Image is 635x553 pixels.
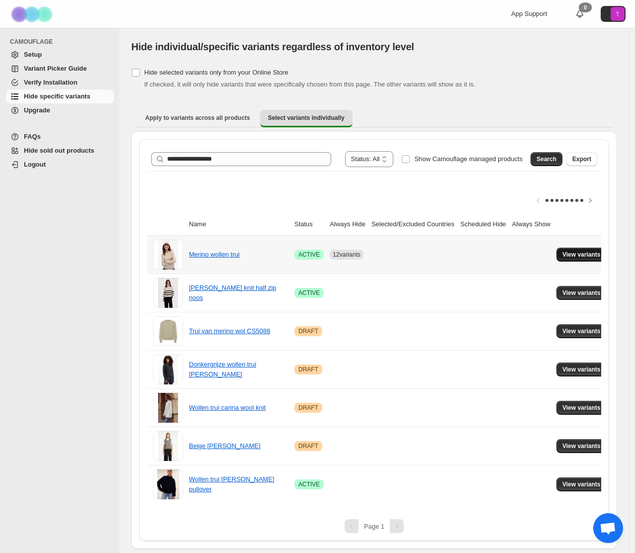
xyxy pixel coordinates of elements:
a: Setup [6,48,114,62]
button: View variants [556,324,607,338]
button: Scroll table right one column [583,193,597,207]
span: Avatar with initials T [611,7,625,21]
span: ACTIVE [298,251,320,259]
img: Camouflage [8,0,58,28]
button: View variants [556,286,607,300]
span: Page 1 [364,523,384,530]
a: Beige [PERSON_NAME] [189,442,261,450]
a: Wollen trui [PERSON_NAME] pullover [189,475,274,493]
a: Verify Installation [6,76,114,90]
span: View variants [562,366,601,373]
button: View variants [556,248,607,262]
span: 12 variants [333,251,360,258]
span: Upgrade [24,106,50,114]
button: Avatar with initials T [601,6,626,22]
span: ACTIVE [298,289,320,297]
a: Variant Picker Guide [6,62,114,76]
a: Donkergrijze wollen trui [PERSON_NAME] [189,361,256,378]
span: Apply to variants across all products [145,114,250,122]
span: DRAFT [298,327,318,335]
a: Upgrade [6,103,114,117]
span: Export [572,155,591,163]
span: App Support [511,10,547,17]
span: View variants [562,480,601,488]
th: Name [186,213,291,236]
span: View variants [562,289,601,297]
text: T [616,11,620,17]
a: Merino wollen trui [189,251,240,258]
span: DRAFT [298,404,318,412]
span: Hide specific variants [24,92,91,100]
div: Select variants individually [131,131,617,549]
span: View variants [562,327,601,335]
span: View variants [562,251,601,259]
span: DRAFT [298,442,318,450]
span: CAMOUFLAGE [10,38,114,46]
span: DRAFT [298,366,318,373]
span: Hide individual/specific variants regardless of inventory level [131,41,414,52]
button: View variants [556,477,607,491]
span: Verify Installation [24,79,78,86]
button: View variants [556,401,607,415]
span: Search [537,155,556,163]
a: Hide sold out products [6,144,114,158]
span: Show Camouflage managed products [414,155,523,163]
th: Always Show [509,213,553,236]
div: 0 [579,2,592,12]
button: Export [566,152,597,166]
a: Open de chat [593,513,623,543]
span: Setup [24,51,42,58]
a: [PERSON_NAME] knit half zip noos [189,284,276,301]
th: Selected/Excluded Countries [368,213,457,236]
nav: Pagination [147,519,601,533]
span: Hide selected variants only from your Online Store [144,69,288,76]
th: Always Hide [327,213,368,236]
span: View variants [562,442,601,450]
th: Status [291,213,327,236]
a: FAQs [6,130,114,144]
span: Hide sold out products [24,147,94,154]
span: Logout [24,161,46,168]
a: 0 [575,9,585,19]
span: If checked, it will only hide variants that were specifically chosen from this page. The other va... [144,81,475,88]
button: Select variants individually [260,110,353,127]
span: FAQs [24,133,41,140]
button: View variants [556,363,607,376]
a: Trui van merino wol CS5088 [189,327,271,335]
a: Logout [6,158,114,172]
span: ACTIVE [298,480,320,488]
button: Search [531,152,562,166]
a: Wollen trui carina wool knit [189,404,266,411]
span: Variant Picker Guide [24,65,87,72]
span: View variants [562,404,601,412]
a: Hide specific variants [6,90,114,103]
th: Scheduled Hide [457,213,509,236]
span: Select variants individually [268,114,345,122]
button: View variants [556,439,607,453]
button: Apply to variants across all products [137,110,258,126]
